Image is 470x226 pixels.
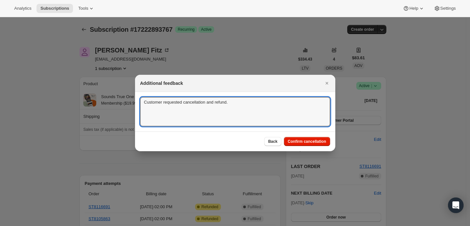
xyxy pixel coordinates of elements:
span: Help [409,6,418,11]
button: Close [322,79,331,88]
button: Subscriptions [37,4,73,13]
div: Open Intercom Messenger [448,198,464,213]
button: Back [264,137,281,146]
span: Tools [78,6,88,11]
textarea: Customer requested cancellation and refund. [140,97,330,126]
button: Tools [74,4,99,13]
button: Analytics [10,4,35,13]
span: Settings [440,6,456,11]
button: Confirm cancellation [284,137,330,146]
span: Subscriptions [40,6,69,11]
span: Analytics [14,6,31,11]
span: Back [268,139,277,144]
h2: Additional feedback [140,80,183,86]
button: Settings [430,4,460,13]
button: Help [399,4,428,13]
span: Confirm cancellation [288,139,326,144]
